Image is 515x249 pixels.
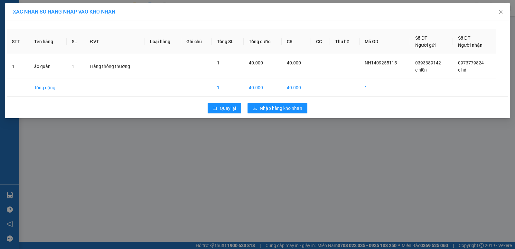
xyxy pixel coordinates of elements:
td: 40.000 [244,79,282,97]
td: 1 [7,54,29,79]
span: Người gửi [415,43,436,48]
td: áo quần [29,54,67,79]
span: Nhập hàng kho nhận [260,105,302,112]
span: c hiền [415,67,427,72]
span: 40.000 [249,60,263,65]
th: Ghi chú [181,29,212,54]
span: Người nhận [458,43,482,48]
th: CC [311,29,330,54]
span: c hà [458,67,466,72]
button: rollbackQuay lại [208,103,241,113]
span: 1 [217,60,220,65]
span: download [253,106,257,111]
td: Tổng cộng [29,79,67,97]
span: 1 [72,64,74,69]
th: CR [282,29,311,54]
th: Tổng SL [212,29,244,54]
button: Close [492,3,510,21]
span: close [498,9,503,14]
th: Mã GD [360,29,410,54]
span: Số ĐT [458,35,470,41]
th: STT [7,29,29,54]
th: ĐVT [85,29,145,54]
span: Số ĐT [415,35,427,41]
span: 40.000 [287,60,301,65]
span: rollback [213,106,217,111]
th: Tên hàng [29,29,67,54]
span: 0973779824 [458,60,484,65]
button: downloadNhập hàng kho nhận [248,103,307,113]
th: Tổng cước [244,29,282,54]
td: Hàng thông thường [85,54,145,79]
th: SL [67,29,85,54]
th: Loại hàng [145,29,181,54]
span: 0393389142 [415,60,441,65]
span: NH1409255115 [365,60,397,65]
span: XÁC NHẬN SỐ HÀNG NHẬP VÀO KHO NHẬN [13,9,115,15]
td: 1 [212,79,244,97]
td: 40.000 [282,79,311,97]
td: 1 [360,79,410,97]
span: Quay lại [220,105,236,112]
th: Thu hộ [330,29,360,54]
